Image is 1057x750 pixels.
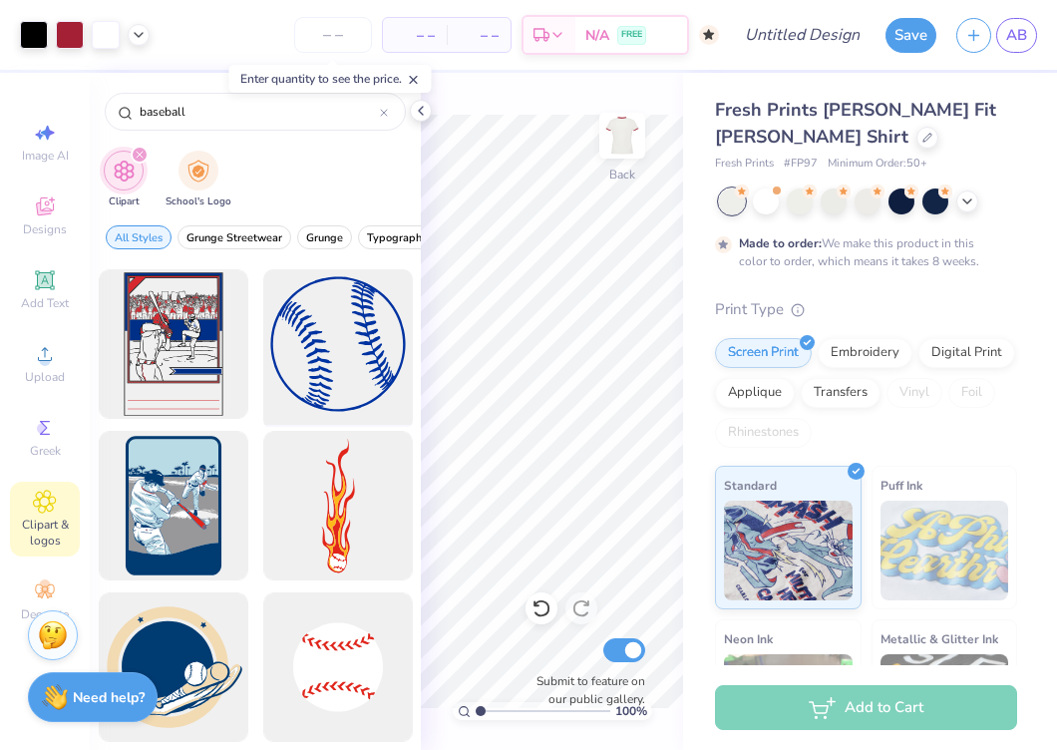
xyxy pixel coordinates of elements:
span: 100 % [615,702,647,720]
strong: Need help? [73,688,145,707]
div: filter for School's Logo [166,151,231,209]
input: Untitled Design [729,15,876,55]
span: Fresh Prints [715,156,774,173]
span: AB [1006,24,1027,47]
div: Foil [948,378,995,408]
span: N/A [585,25,609,46]
span: Decorate [21,606,69,622]
img: School's Logo Image [187,160,209,183]
span: Clipart & logos [10,517,80,549]
span: Standard [724,475,777,496]
span: School's Logo [166,194,231,209]
span: Greek [30,443,61,459]
button: Save [885,18,936,53]
span: Fresh Prints [PERSON_NAME] Fit [PERSON_NAME] Shirt [715,98,996,149]
div: Vinyl [886,378,942,408]
img: Clipart Image [113,160,136,183]
input: Try "Stars" [138,102,380,122]
span: – – [395,25,435,46]
a: AB [996,18,1037,53]
span: Upload [25,369,65,385]
button: filter button [104,151,144,209]
img: Back [602,116,642,156]
span: Grunge [306,230,343,245]
button: filter button [297,225,352,249]
div: Rhinestones [715,418,812,448]
img: Standard [724,501,853,600]
div: Applique [715,378,795,408]
span: Image AI [22,148,69,164]
div: filter for Clipart [104,151,144,209]
div: Print Type [715,298,1017,321]
span: FREE [621,28,642,42]
span: Add Text [21,295,69,311]
span: Minimum Order: 50 + [828,156,927,173]
button: filter button [166,151,231,209]
span: All Styles [115,230,163,245]
button: filter button [177,225,291,249]
span: Puff Ink [881,475,922,496]
img: Puff Ink [881,501,1009,600]
span: Neon Ink [724,628,773,649]
button: filter button [106,225,172,249]
div: Enter quantity to see the price. [229,65,432,93]
div: Screen Print [715,338,812,368]
button: filter button [358,225,437,249]
div: Back [609,166,635,184]
span: Grunge Streetwear [186,230,282,245]
div: Transfers [801,378,881,408]
span: # FP97 [784,156,818,173]
label: Submit to feature on our public gallery. [526,672,645,708]
span: Typography [367,230,428,245]
div: Digital Print [918,338,1015,368]
span: – – [459,25,499,46]
div: We make this product in this color to order, which means it takes 8 weeks. [739,234,984,270]
input: – – [294,17,372,53]
span: Metallic & Glitter Ink [881,628,998,649]
span: Designs [23,221,67,237]
div: Embroidery [818,338,912,368]
strong: Made to order: [739,235,822,251]
span: Clipart [109,194,140,209]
